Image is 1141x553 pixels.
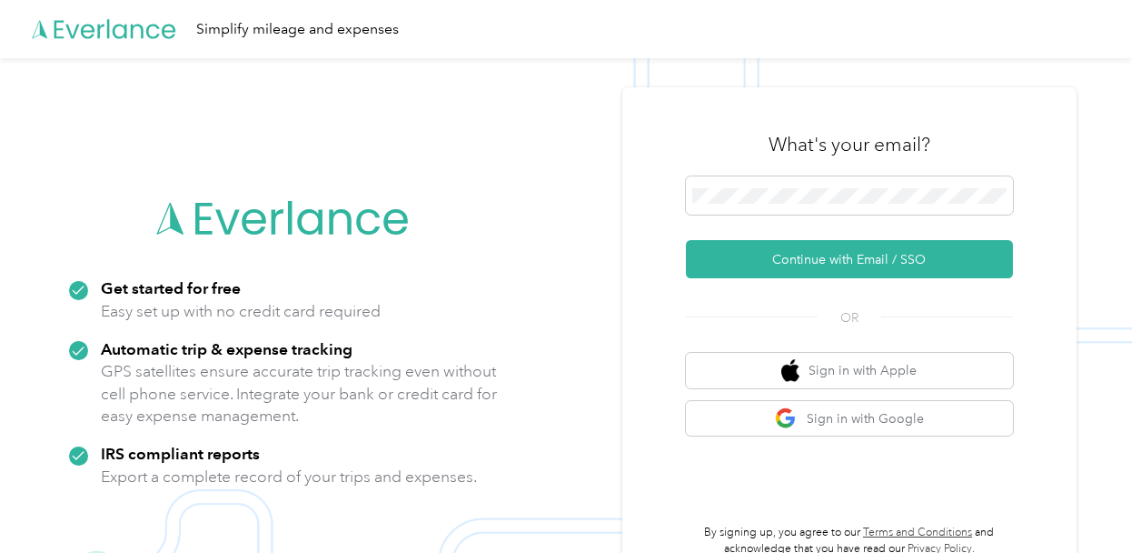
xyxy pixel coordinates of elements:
[769,132,930,157] h3: What's your email?
[863,526,972,539] a: Terms and Conditions
[101,278,241,297] strong: Get started for free
[818,308,881,327] span: OR
[781,359,799,382] img: apple logo
[686,401,1013,437] button: google logoSign in with Google
[686,240,1013,278] button: Continue with Email / SSO
[101,444,260,463] strong: IRS compliant reports
[196,18,399,41] div: Simplify mileage and expenses
[101,300,381,323] p: Easy set up with no credit card required
[101,466,477,488] p: Export a complete record of your trips and expenses.
[101,360,498,427] p: GPS satellites ensure accurate trip tracking even without cell phone service. Integrate your bank...
[101,339,352,358] strong: Automatic trip & expense tracking
[686,353,1013,388] button: apple logoSign in with Apple
[775,407,798,430] img: google logo
[1039,451,1141,553] iframe: Everlance-gr Chat Button Frame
